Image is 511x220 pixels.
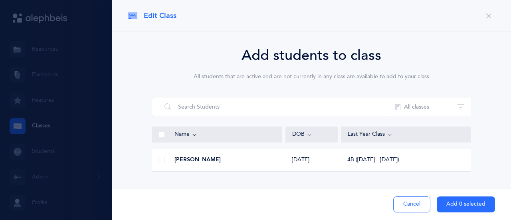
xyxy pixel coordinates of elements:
div: [DATE] [285,156,338,164]
button: Add 0 selected [437,196,495,212]
button: Cancel [393,196,430,212]
input: Search Students [161,97,391,117]
div: Last Year Class [348,130,464,139]
div: Add students to class [152,45,471,66]
span: Edit Class [144,11,176,21]
button: All classes [391,97,471,117]
div: All students that are active and are not currently in any class are available to add to your class [152,73,471,81]
div: 4B ([DATE] - [DATE]) [347,156,399,164]
div: DOB [292,130,331,139]
span: [PERSON_NAME] [174,156,221,164]
div: Name [174,130,275,139]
